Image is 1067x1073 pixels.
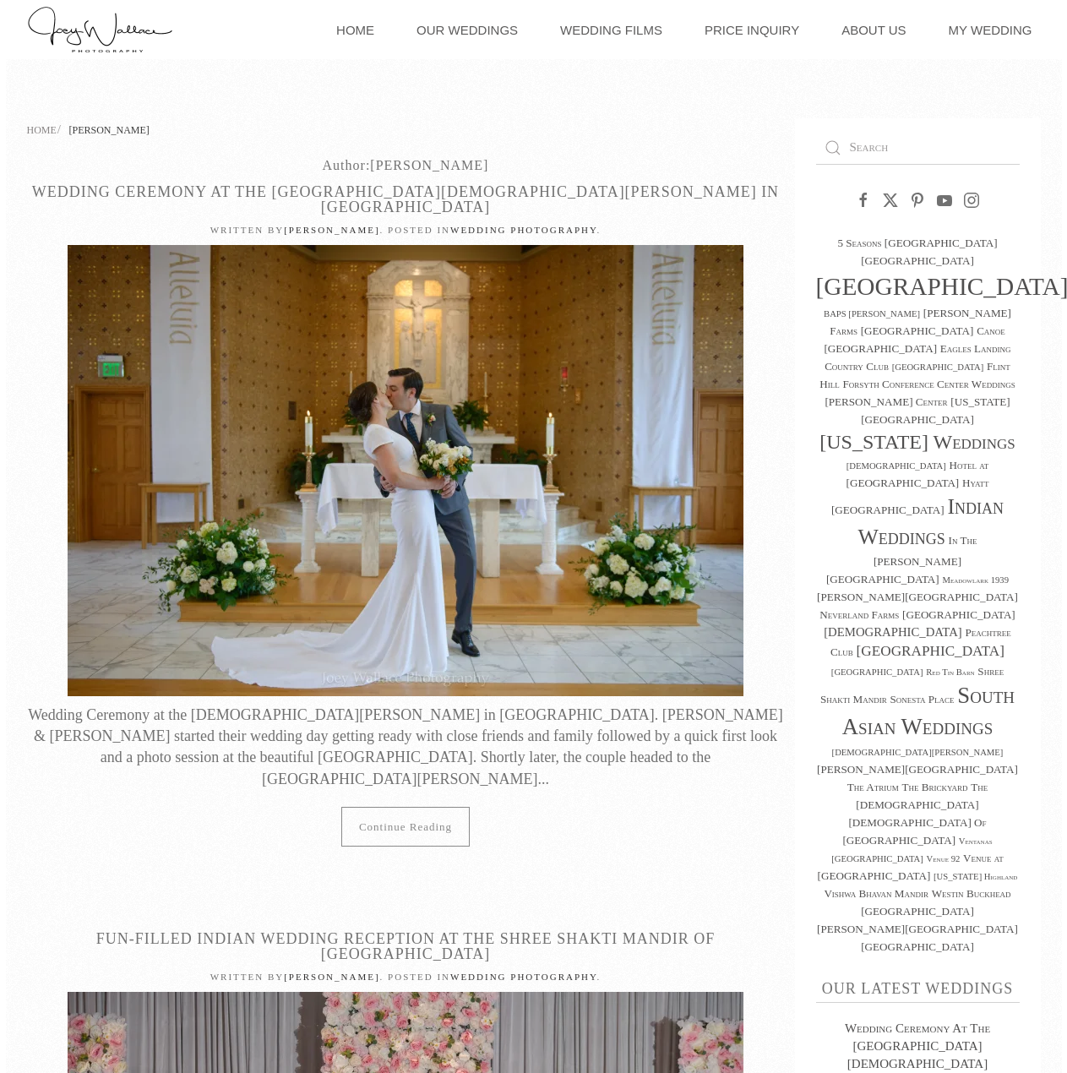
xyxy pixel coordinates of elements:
[861,254,974,267] a: Ashton Gardens (2 items)
[934,872,1017,881] a: Virginia Highland (1 item)
[830,626,1011,658] a: Peachtree Club (2 items)
[450,225,597,235] a: Wedding Photography
[861,324,974,337] a: Bradford House and Garden (2 items)
[826,573,939,586] a: King Plow Arts Center (2 items)
[816,981,1020,1003] h3: Our latest weddings
[819,360,1010,390] a: Flint Hill (2 items)
[842,683,1015,739] a: South Asian Weddings (29 items)
[96,930,716,962] a: Fun-Filled Indian Wedding Reception At The Shree Shakti Mandir of [GEOGRAPHIC_DATA]
[817,923,1018,935] a: Whitley Hotel (2 items)
[284,972,379,982] a: [PERSON_NAME]
[27,705,785,790] div: Wedding Ceremony at the [DEMOGRAPHIC_DATA][PERSON_NAME] in [GEOGRAPHIC_DATA]. [PERSON_NAME] & [PE...
[942,575,1009,585] a: Meadowlark 1939 (1 item)
[861,887,1010,918] a: Westin Buckhead Atlanta (2 items)
[837,237,997,249] a: 5 Seasons Atlanta (2 items)
[832,748,1004,757] a: St. Thomas More Catholic Churchl (1 item)
[842,378,1015,390] a: Forsyth Conference Center Weddings (2 items)
[890,693,954,705] a: Sonesta Place (2 items)
[68,460,743,477] a: Wedding Ceremony at the St. Thomas More Catholic Church in Atlanta
[926,667,974,677] a: Red Tin Barn (1 item)
[818,852,1004,882] a: Venue at CeNita Vineyards (2 items)
[874,534,977,568] a: In The Woods (2 items)
[901,781,967,793] a: The Brickyard (2 items)
[68,245,743,696] img: Wedding Ceremony at the St. Thomas More Catholic Church in Atlanta
[857,643,1004,659] a: Piedmont Park (5 items)
[902,608,1015,621] a: Old Mill Park (2 items)
[825,342,1010,373] a: Eagles Landing Country Club (2 items)
[927,854,961,863] a: Venue 92 (1 item)
[847,461,946,471] a: Holy Trinity Catholic Church (1 item)
[450,972,597,982] a: Wedding Photography
[847,781,899,793] a: The Atrium (2 items)
[824,324,1005,355] a: Canoe Atlanta (2 items)
[817,763,1018,776] a: Tate House (2 items)
[27,118,785,139] nav: Breadcrumb
[32,183,779,215] a: Wedding Ceremony At The [GEOGRAPHIC_DATA][DEMOGRAPHIC_DATA][PERSON_NAME] In [GEOGRAPHIC_DATA]
[831,836,992,863] a: Ventanas Atlanta (1 item)
[861,940,974,953] a: Willow Creek Farm (2 items)
[27,970,785,984] p: Written by . Posted in .
[861,395,1010,426] a: Georgia Tech Conference Center (2 items)
[341,807,470,847] a: Continue reading
[284,225,379,235] a: [PERSON_NAME]
[27,223,785,237] p: Written by . Posted in .
[830,307,1011,337] a: Bogle Farms (2 items)
[825,395,947,408] a: Frazer Center (2 items)
[892,362,984,372] a: Fernbank Museum (1 item)
[27,124,57,136] a: Home
[824,887,928,900] a: Vishwa Bhavan Mandir (2 items)
[824,625,962,639] a: Pakistani (3 items)
[817,591,1018,603] a: Morgan View Farm (2 items)
[819,608,899,621] a: Neverland Farms (2 items)
[69,124,150,136] span: [PERSON_NAME]
[819,431,1015,453] a: Georgia Weddings (18 items)
[831,667,923,677] a: Ponce City Market (1 item)
[27,156,785,175] h1: Author:
[824,309,920,319] a: BAPS Shri Swaminarayan Mandir (1 item)
[820,665,1004,705] a: Shree Shakti Mandir (2 items)
[370,158,488,172] span: [PERSON_NAME]
[816,131,1020,165] input: Search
